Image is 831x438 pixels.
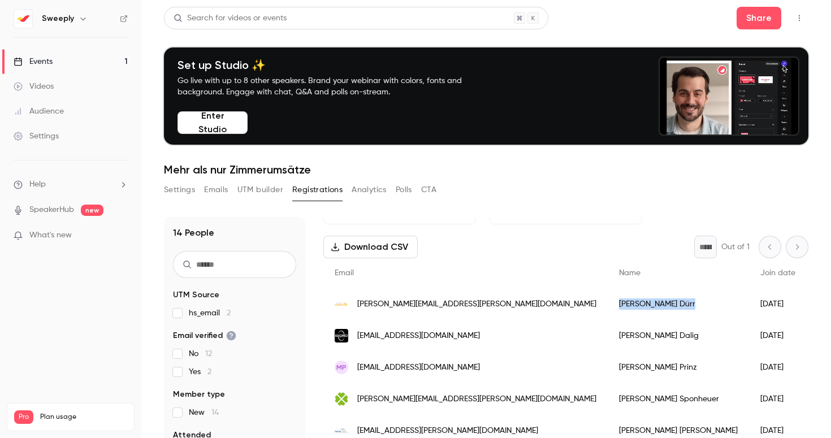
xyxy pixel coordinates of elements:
[173,389,225,400] span: Member type
[608,288,749,320] div: [PERSON_NAME] Dürr
[357,330,480,342] span: [EMAIL_ADDRESS][DOMAIN_NAME]
[29,229,72,241] span: What's new
[178,58,488,72] h4: Set up Studio ✨
[749,352,807,383] div: [DATE]
[14,56,53,67] div: Events
[178,75,488,98] p: Go live with up to 8 other speakers. Brand your webinar with colors, fonts and background. Engage...
[189,348,212,359] span: No
[396,181,412,199] button: Polls
[323,236,418,258] button: Download CSV
[81,205,103,216] span: new
[335,392,348,406] img: glueck-auf.de
[173,330,236,341] span: Email verified
[357,298,596,310] span: [PERSON_NAME][EMAIL_ADDRESS][PERSON_NAME][DOMAIN_NAME]
[14,179,128,190] li: help-dropdown-opener
[608,352,749,383] div: [PERSON_NAME] Prinz
[211,409,219,417] span: 14
[189,366,211,378] span: Yes
[174,12,287,24] div: Search for videos or events
[164,181,195,199] button: Settings
[227,309,231,317] span: 2
[292,181,343,199] button: Registrations
[189,407,219,418] span: New
[357,362,480,374] span: [EMAIL_ADDRESS][DOMAIN_NAME]
[721,241,750,253] p: Out of 1
[40,413,127,422] span: Plan usage
[335,269,354,277] span: Email
[14,410,33,424] span: Pro
[189,307,231,319] span: hs_email
[335,329,348,342] img: signohc.com
[760,269,795,277] span: Join date
[14,131,59,142] div: Settings
[207,368,211,376] span: 2
[336,362,347,372] span: MP
[14,106,64,117] div: Audience
[14,10,32,28] img: Sweeply
[421,181,436,199] button: CTA
[749,320,807,352] div: [DATE]
[173,289,219,301] span: UTM Source
[737,7,781,29] button: Share
[357,393,596,405] span: [PERSON_NAME][EMAIL_ADDRESS][PERSON_NAME][DOMAIN_NAME]
[205,350,212,358] span: 12
[164,163,808,176] h1: Mehr als nur Zimmerumsätze
[608,320,749,352] div: [PERSON_NAME] Dalig
[178,111,248,134] button: Enter Studio
[749,288,807,320] div: [DATE]
[237,181,283,199] button: UTM builder
[204,181,228,199] button: Emails
[352,181,387,199] button: Analytics
[335,424,348,437] img: emser-therme.de
[335,302,348,306] img: hotel-hohenlohe.de
[42,13,74,24] h6: Sweeply
[14,81,54,92] div: Videos
[749,383,807,415] div: [DATE]
[619,269,640,277] span: Name
[608,383,749,415] div: [PERSON_NAME] Sponheuer
[29,179,46,190] span: Help
[357,425,538,437] span: [EMAIL_ADDRESS][PERSON_NAME][DOMAIN_NAME]
[173,226,214,240] h1: 14 People
[29,204,74,216] a: SpeakerHub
